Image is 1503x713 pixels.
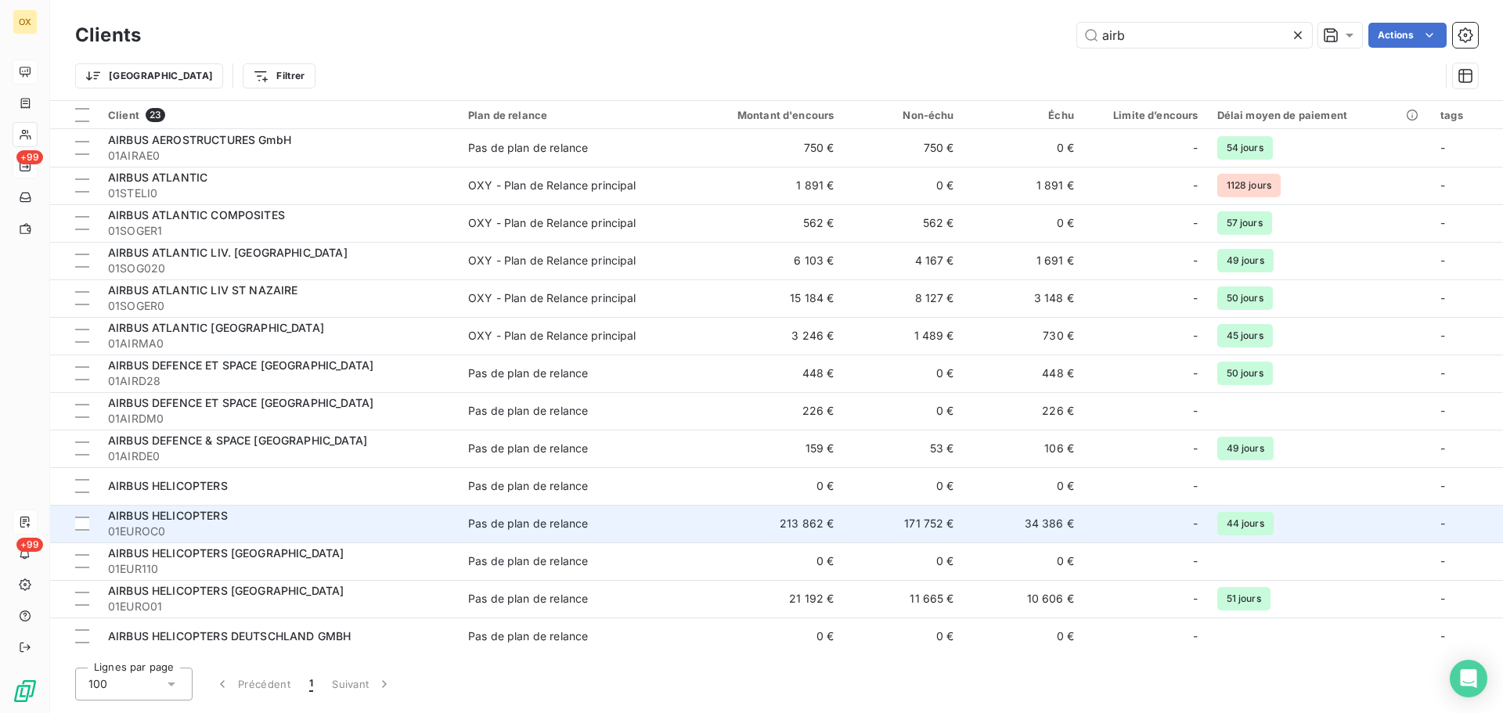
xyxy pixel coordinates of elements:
[108,373,449,389] span: 01AIRD28
[683,505,844,542] td: 213 862 €
[1440,441,1445,455] span: -
[964,392,1083,430] td: 226 €
[468,403,588,419] div: Pas de plan de relance
[108,411,449,427] span: 01AIRDM0
[843,355,963,392] td: 0 €
[1193,478,1198,494] span: -
[1440,291,1445,304] span: -
[108,171,207,184] span: AIRBUS ATLANTIC
[13,679,38,704] img: Logo LeanPay
[1440,329,1445,342] span: -
[1440,554,1445,567] span: -
[1217,136,1273,160] span: 54 jours
[964,355,1083,392] td: 448 €
[683,167,844,204] td: 1 891 €
[1217,249,1274,272] span: 49 jours
[1193,328,1198,344] span: -
[964,618,1083,655] td: 0 €
[243,63,315,88] button: Filtrer
[1440,479,1445,492] span: -
[108,546,344,560] span: AIRBUS HELICOPTERS [GEOGRAPHIC_DATA]
[683,279,844,317] td: 15 184 €
[1217,437,1274,460] span: 49 jours
[1193,178,1198,193] span: -
[1217,362,1273,385] span: 50 jours
[1440,216,1445,229] span: -
[1193,403,1198,419] span: -
[205,668,300,700] button: Précédent
[108,321,324,334] span: AIRBUS ATLANTIC [GEOGRAPHIC_DATA]
[468,478,588,494] div: Pas de plan de relance
[468,628,588,644] div: Pas de plan de relance
[1217,324,1273,347] span: 45 jours
[843,430,963,467] td: 53 €
[108,479,228,492] span: AIRBUS HELICOPTERS
[1193,215,1198,231] span: -
[1217,512,1274,535] span: 44 jours
[683,129,844,167] td: 750 €
[468,178,636,193] div: OXY - Plan de Relance principal
[468,253,636,268] div: OXY - Plan de Relance principal
[964,505,1083,542] td: 34 386 €
[843,129,963,167] td: 750 €
[108,434,367,447] span: AIRBUS DEFENCE & SPACE [GEOGRAPHIC_DATA]
[108,246,348,259] span: AIRBUS ATLANTIC LIV. [GEOGRAPHIC_DATA]
[1440,109,1494,121] div: tags
[108,358,373,372] span: AIRBUS DEFENCE ET SPACE [GEOGRAPHIC_DATA]
[468,215,636,231] div: OXY - Plan de Relance principal
[964,467,1083,505] td: 0 €
[1193,441,1198,456] span: -
[852,109,953,121] div: Non-échu
[1217,109,1422,121] div: Délai moyen de paiement
[1193,290,1198,306] span: -
[75,63,223,88] button: [GEOGRAPHIC_DATA]
[108,133,291,146] span: AIRBUS AEROSTRUCTURES GmbH
[468,109,673,121] div: Plan de relance
[108,509,228,522] span: AIRBUS HELICOPTERS
[1077,23,1312,48] input: Rechercher
[964,129,1083,167] td: 0 €
[146,108,165,122] span: 23
[13,9,38,34] div: OX
[683,580,844,618] td: 21 192 €
[843,505,963,542] td: 171 752 €
[1440,141,1445,154] span: -
[973,109,1074,121] div: Échu
[16,538,43,552] span: +99
[1440,254,1445,267] span: -
[1217,174,1281,197] span: 1128 jours
[108,584,344,597] span: AIRBUS HELICOPTERS [GEOGRAPHIC_DATA]
[683,317,844,355] td: 3 246 €
[108,629,351,643] span: AIRBUS HELICOPTERS DEUTSCHLAND GMBH
[964,542,1083,580] td: 0 €
[1440,592,1445,605] span: -
[843,279,963,317] td: 8 127 €
[323,668,402,700] button: Suivant
[1093,109,1198,121] div: Limite d’encours
[1193,628,1198,644] span: -
[1193,591,1198,607] span: -
[683,355,844,392] td: 448 €
[683,542,844,580] td: 0 €
[468,553,588,569] div: Pas de plan de relance
[468,591,588,607] div: Pas de plan de relance
[108,208,285,221] span: AIRBUS ATLANTIC COMPOSITES
[1217,211,1272,235] span: 57 jours
[1368,23,1447,48] button: Actions
[843,242,963,279] td: 4 167 €
[964,317,1083,355] td: 730 €
[108,599,449,614] span: 01EURO01
[108,396,373,409] span: AIRBUS DEFENCE ET SPACE [GEOGRAPHIC_DATA]
[1193,140,1198,156] span: -
[1193,553,1198,569] span: -
[843,542,963,580] td: 0 €
[108,223,449,239] span: 01SOGER1
[108,185,449,201] span: 01STELI0
[843,618,963,655] td: 0 €
[108,298,449,314] span: 01SOGER0
[108,448,449,464] span: 01AIRDE0
[683,392,844,430] td: 226 €
[843,467,963,505] td: 0 €
[964,430,1083,467] td: 106 €
[108,261,449,276] span: 01SOG020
